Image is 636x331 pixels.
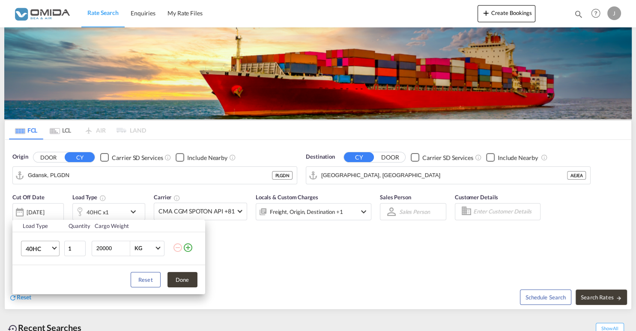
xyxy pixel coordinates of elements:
th: Load Type [12,220,63,232]
input: Qty [64,241,86,256]
div: KG [134,245,142,251]
md-icon: icon-minus-circle-outline [173,242,183,253]
input: Enter Weight [96,241,130,256]
md-select: Choose: 40HC [21,241,60,256]
md-icon: icon-plus-circle-outline [183,242,193,253]
button: Reset [131,272,161,287]
th: Quantity [63,220,90,232]
div: Cargo Weight [95,222,167,230]
span: 40HC [26,245,51,253]
button: Done [167,272,197,287]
